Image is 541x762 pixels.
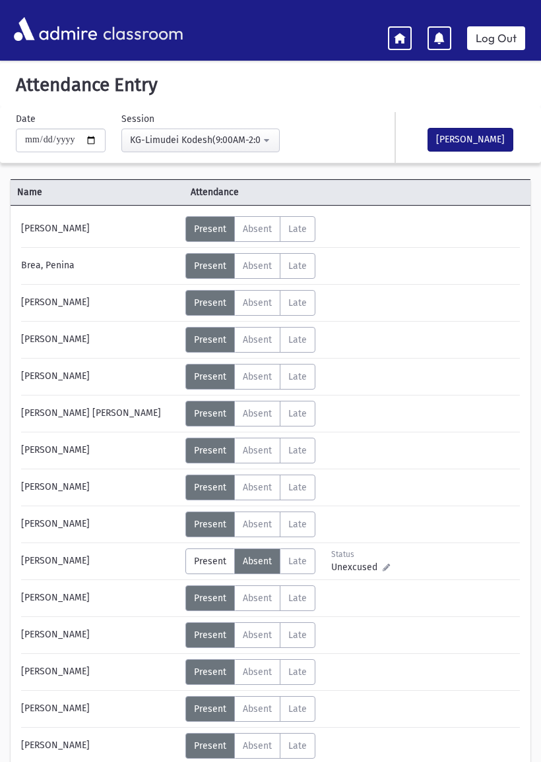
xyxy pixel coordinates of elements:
div: AttTypes [185,327,315,353]
div: AttTypes [185,475,315,500]
span: Late [288,445,307,456]
span: Absent [243,482,272,493]
span: Late [288,223,307,235]
img: AdmirePro [11,14,100,44]
span: Absent [243,223,272,235]
div: AttTypes [185,253,315,279]
div: [PERSON_NAME] [15,733,185,759]
span: Present [194,630,226,641]
div: AttTypes [185,290,315,316]
div: [PERSON_NAME] [15,438,185,463]
span: Absent [243,630,272,641]
span: Late [288,482,307,493]
div: [PERSON_NAME] [15,659,185,685]
span: classroom [100,12,183,47]
span: Late [288,593,307,604]
span: Present [194,260,226,272]
div: AttTypes [185,512,315,537]
span: Present [194,556,226,567]
div: AttTypes [185,622,315,648]
span: Present [194,371,226,382]
label: Session [121,112,154,126]
div: [PERSON_NAME] [15,327,185,353]
button: KG-Limudei Kodesh(9:00AM-2:00PM) [121,129,280,152]
h5: Attendance Entry [11,74,530,96]
label: Date [16,112,36,126]
span: Present [194,666,226,678]
div: Brea, Penina [15,253,185,279]
div: [PERSON_NAME] [15,475,185,500]
span: Late [288,297,307,308]
span: Late [288,630,307,641]
div: Status [331,548,390,560]
span: Absent [243,260,272,272]
div: [PERSON_NAME] [15,548,185,574]
span: Present [194,445,226,456]
span: Present [194,703,226,715]
span: Late [288,519,307,530]
div: [PERSON_NAME] [15,290,185,316]
span: Late [288,666,307,678]
span: Attendance [184,185,488,199]
div: AttTypes [185,401,315,426]
div: [PERSON_NAME] [15,512,185,537]
div: [PERSON_NAME] [15,622,185,648]
span: Present [194,408,226,419]
span: Name [11,185,184,199]
span: Present [194,223,226,235]
span: Late [288,408,307,419]
div: [PERSON_NAME] [15,585,185,611]
div: AttTypes [185,548,315,574]
div: KG-Limudei Kodesh(9:00AM-2:00PM) [130,133,261,147]
div: [PERSON_NAME] [15,696,185,722]
a: Log Out [467,26,525,50]
button: [PERSON_NAME] [428,128,513,152]
span: Present [194,482,226,493]
span: Absent [243,556,272,567]
span: Late [288,334,307,345]
div: AttTypes [185,659,315,685]
span: Present [194,519,226,530]
span: Absent [243,519,272,530]
span: Unexcused [331,560,383,574]
span: Late [288,703,307,715]
div: AttTypes [185,696,315,722]
span: Absent [243,371,272,382]
span: Present [194,297,226,308]
span: Absent [243,297,272,308]
div: [PERSON_NAME] [15,364,185,390]
div: AttTypes [185,364,315,390]
div: AttTypes [185,438,315,463]
span: Late [288,556,307,567]
span: Absent [243,334,272,345]
span: Absent [243,408,272,419]
span: Absent [243,703,272,715]
span: Absent [243,666,272,678]
span: Absent [243,593,272,604]
span: Absent [243,445,272,456]
div: [PERSON_NAME] [15,216,185,242]
span: Present [194,334,226,345]
span: Late [288,260,307,272]
span: Late [288,371,307,382]
div: AttTypes [185,216,315,242]
div: AttTypes [185,585,315,611]
span: Present [194,593,226,604]
div: [PERSON_NAME] [PERSON_NAME] [15,401,185,426]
